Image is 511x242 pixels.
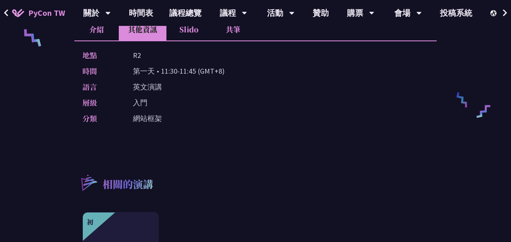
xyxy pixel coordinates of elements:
li: 介紹 [74,18,119,40]
li: 共筆 [211,18,255,40]
p: 第一天 • 11:30-11:45 (GMT+8) [133,65,225,77]
p: R2 [133,49,141,61]
p: 時間 [82,65,117,77]
p: 英文演講 [133,81,162,93]
img: Locale Icon [490,10,498,16]
p: 語言 [82,81,117,93]
p: 層級 [82,97,117,108]
p: 地點 [82,49,117,61]
p: 網站框架 [133,113,162,124]
img: r3.8d01567.svg [69,163,108,202]
span: PyCon TW [28,7,65,19]
p: 入門 [133,97,147,108]
li: 其他資訊 [119,18,166,40]
p: 相關的演講 [103,177,153,193]
p: 分類 [82,113,117,124]
div: 初 [87,217,93,227]
img: Home icon of PyCon TW 2025 [12,9,24,17]
a: PyCon TW [4,3,73,23]
li: Slido [166,18,211,40]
